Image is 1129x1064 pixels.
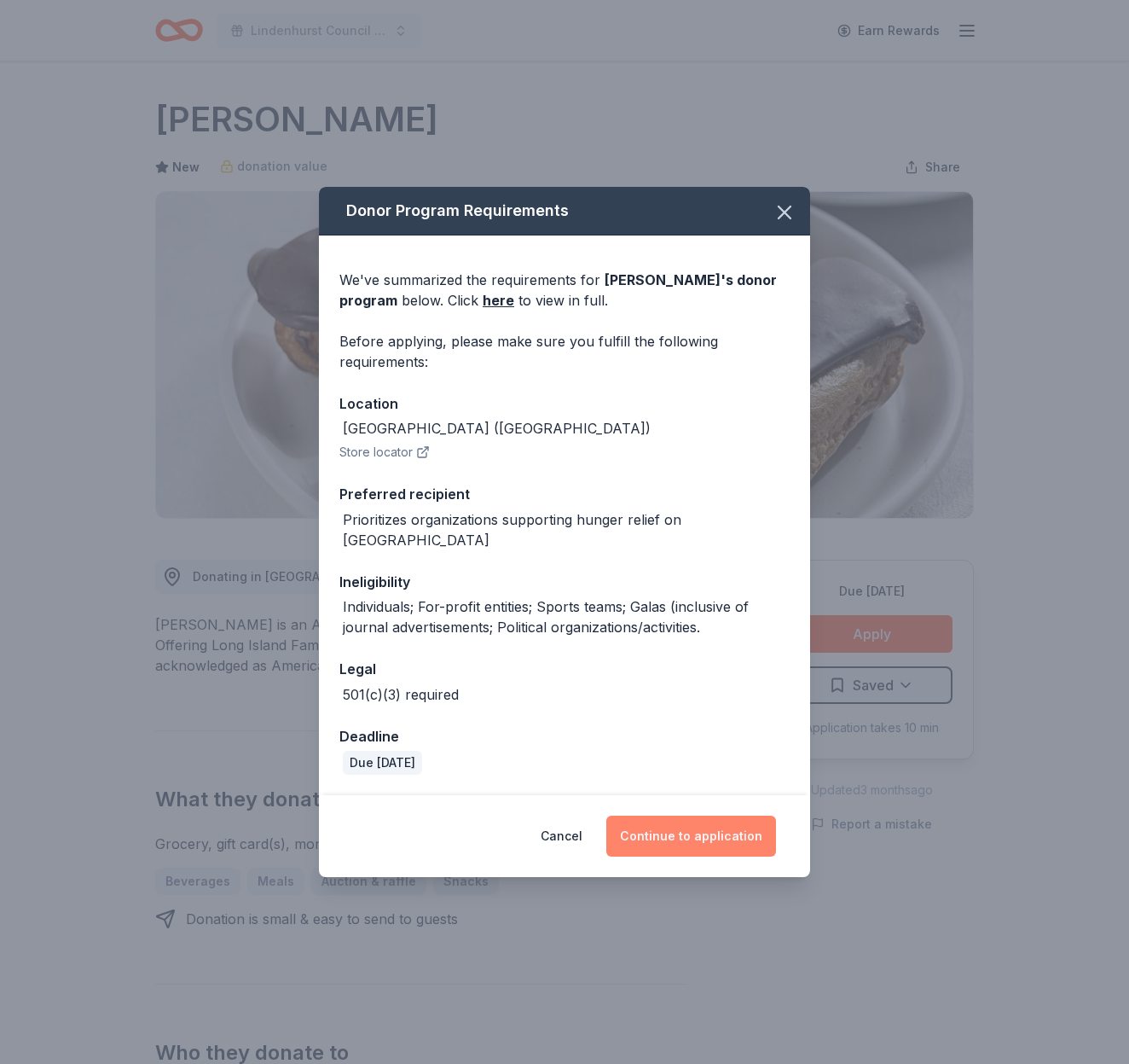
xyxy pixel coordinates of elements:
[339,483,790,505] div: Preferred recipient
[339,442,430,462] button: Store locator
[343,751,422,775] div: Due [DATE]
[606,816,776,857] button: Continue to application
[339,270,790,311] div: We've summarized the requirements for below. Click to view in full.
[343,596,790,637] div: Individuals; For-profit entities; Sports teams; Galas (inclusive of journal advertisements; Polit...
[339,725,790,747] div: Deadline
[339,331,790,372] div: Before applying, please make sure you fulfill the following requirements:
[343,418,651,439] div: [GEOGRAPHIC_DATA] ([GEOGRAPHIC_DATA])
[343,509,790,550] div: Prioritizes organizations supporting hunger relief on [GEOGRAPHIC_DATA]
[541,816,582,857] button: Cancel
[339,392,790,415] div: Location
[319,187,810,235] div: Donor Program Requirements
[483,290,514,311] a: here
[343,684,459,705] div: 501(c)(3) required
[339,571,790,593] div: Ineligibility
[339,658,790,680] div: Legal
